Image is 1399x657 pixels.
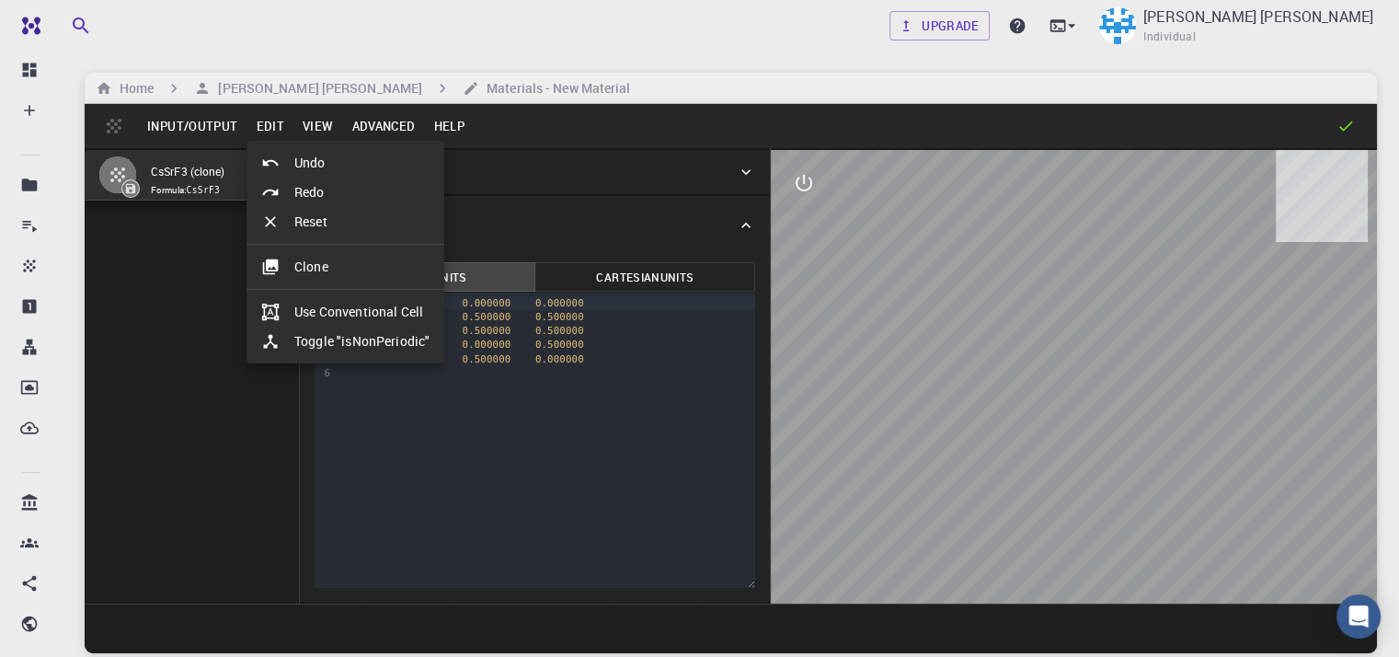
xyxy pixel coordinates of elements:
div: Open Intercom Messenger [1336,594,1381,639]
li: Reset [247,207,444,236]
li: Toggle "isNonPeriodic" [247,327,444,356]
li: Undo [247,148,444,178]
li: Redo [247,178,444,207]
li: Clone [247,252,444,282]
span: Support [37,13,103,29]
li: Use Conventional Cell [247,297,444,327]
